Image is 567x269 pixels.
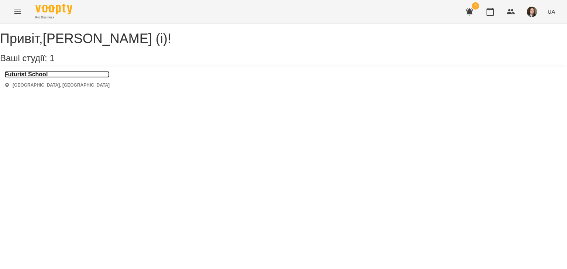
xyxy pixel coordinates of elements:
button: UA [544,5,558,18]
a: Futurist School [4,71,110,78]
span: UA [547,8,555,15]
img: Voopty Logo [35,4,72,14]
span: 1 [49,53,54,63]
img: 44d3d6facc12e0fb6bd7f330c78647dd.jfif [527,7,537,17]
button: Menu [9,3,27,21]
p: [GEOGRAPHIC_DATA], [GEOGRAPHIC_DATA] [13,82,110,88]
span: 4 [472,2,479,10]
span: For Business [35,15,72,20]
